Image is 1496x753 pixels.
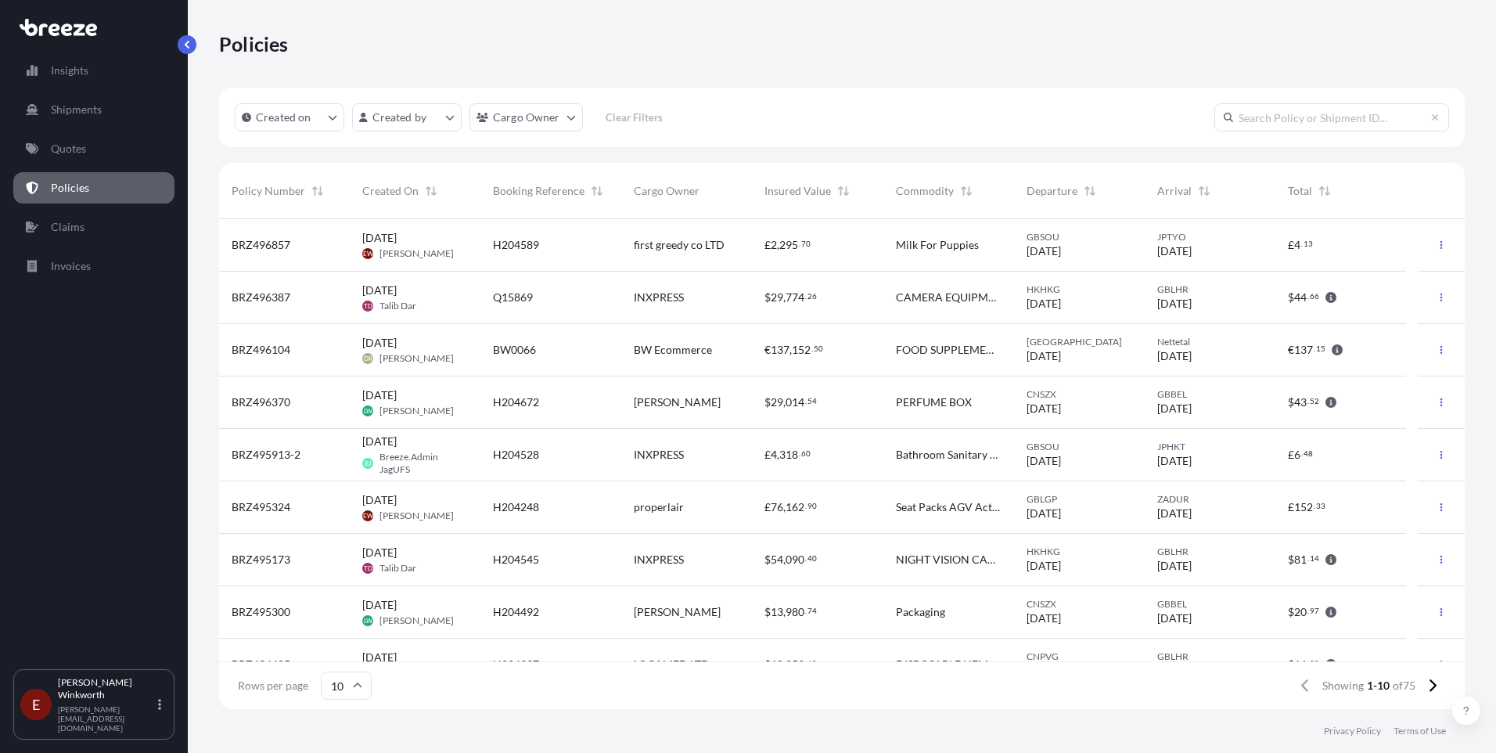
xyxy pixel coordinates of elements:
[1288,240,1294,250] span: £
[379,300,416,312] span: Talib Dar
[1294,240,1300,250] span: 4
[783,397,786,408] span: ,
[232,183,305,199] span: Policy Number
[1310,608,1319,614] span: 97
[807,608,817,614] span: 74
[1316,503,1325,509] span: 33
[1027,506,1061,521] span: [DATE]
[771,554,783,565] span: 54
[493,110,560,125] p: Cargo Owner
[801,241,811,247] span: 70
[13,133,174,164] a: Quotes
[792,344,811,355] span: 152
[308,182,327,200] button: Sort
[1310,661,1319,666] span: 28
[1307,398,1309,404] span: .
[1027,493,1132,506] span: GBLGP
[51,63,88,78] p: Insights
[1393,678,1415,694] span: of 75
[1157,650,1263,663] span: GBLHR
[379,405,454,417] span: [PERSON_NAME]
[634,447,684,463] span: INXPRESS
[365,456,372,471] span: BJ
[362,650,397,665] span: [DATE]
[1027,388,1132,401] span: CNSZX
[32,697,40,712] span: E
[1288,397,1294,408] span: $
[1310,398,1319,404] span: 52
[1157,243,1192,259] span: [DATE]
[1214,103,1449,132] input: Search Policy or Shipment ID...
[362,283,397,298] span: [DATE]
[1314,346,1315,351] span: .
[379,247,454,260] span: [PERSON_NAME]
[805,661,807,666] span: .
[634,604,721,620] span: [PERSON_NAME]
[1157,401,1192,416] span: [DATE]
[1322,678,1364,694] span: Showing
[379,562,416,575] span: Talib Dar
[1301,451,1303,456] span: .
[493,290,533,305] span: Q15869
[634,237,725,253] span: first greedy co LTD
[232,447,300,463] span: BRZ495913-2
[362,230,397,246] span: [DATE]
[1157,441,1263,453] span: JPHKT
[777,240,779,250] span: ,
[799,241,800,247] span: .
[1294,344,1313,355] span: 137
[764,397,771,408] span: $
[493,183,584,199] span: Booking Reference
[1027,183,1077,199] span: Departure
[1294,292,1307,303] span: 44
[1310,294,1319,299] span: 66
[1157,558,1192,574] span: [DATE]
[764,659,771,670] span: $
[896,657,1002,672] span: DISPOSABLE HEMORRHOIDS STAPLER
[1294,397,1307,408] span: 43
[634,183,699,199] span: Cargo Owner
[1288,502,1294,513] span: £
[422,182,441,200] button: Sort
[362,335,397,351] span: [DATE]
[814,346,823,351] span: 50
[634,395,721,410] span: [PERSON_NAME]
[51,258,91,274] p: Invoices
[771,659,783,670] span: 10
[1157,348,1192,364] span: [DATE]
[232,604,290,620] span: BRZ495300
[1394,725,1446,737] p: Terms of Use
[771,292,783,303] span: 29
[896,395,972,410] span: PERFUME BOX
[493,395,539,410] span: H204672
[363,246,373,261] span: EW
[634,657,710,672] span: LOCAMED LTD
[1157,546,1263,558] span: GBLHR
[786,554,804,565] span: 090
[364,351,372,366] span: DR
[634,290,684,305] span: INXPRESS
[634,552,684,567] span: INXPRESS
[219,31,289,56] p: Policies
[1157,231,1263,243] span: JPTYO
[1157,336,1263,348] span: Nettetal
[1288,449,1294,460] span: £
[1027,441,1132,453] span: GBSOU
[232,552,290,567] span: BRZ495173
[896,447,1002,463] span: Bathroom Sanitary Ware
[771,397,783,408] span: 29
[783,554,786,565] span: ,
[786,607,804,618] span: 980
[896,604,945,620] span: Packaging
[1195,182,1214,200] button: Sort
[764,554,771,565] span: $
[805,294,807,299] span: .
[232,290,290,305] span: BRZ496387
[379,614,454,627] span: [PERSON_NAME]
[469,103,583,132] button: cargoOwner Filter options
[493,552,539,567] span: H204545
[232,657,290,672] span: BRZ494485
[1157,296,1192,312] span: [DATE]
[1027,231,1132,243] span: GBSOU
[811,346,813,351] span: .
